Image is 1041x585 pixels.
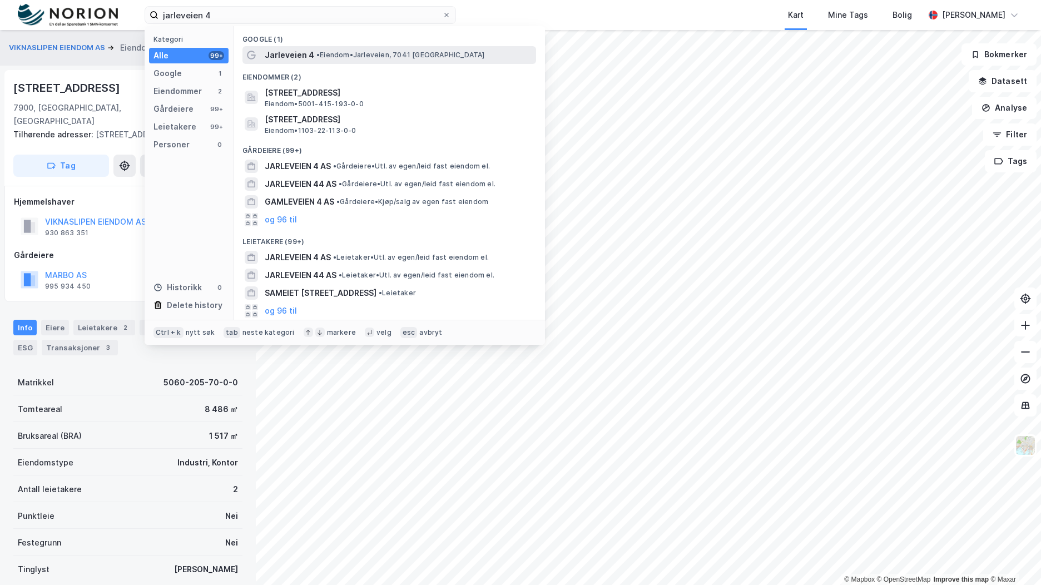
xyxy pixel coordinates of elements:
[985,532,1041,585] iframe: Chat Widget
[45,229,88,237] div: 930 863 351
[265,213,297,226] button: og 96 til
[877,576,931,583] a: OpenStreetMap
[18,429,82,443] div: Bruksareal (BRA)
[120,41,153,54] div: Eiendom
[102,342,113,353] div: 3
[942,8,1005,22] div: [PERSON_NAME]
[14,249,242,262] div: Gårdeiere
[339,271,342,279] span: •
[209,105,224,113] div: 99+
[153,281,202,294] div: Historikk
[174,563,238,576] div: [PERSON_NAME]
[153,67,182,80] div: Google
[376,328,391,337] div: velg
[177,456,238,469] div: Industri, Kontor
[205,403,238,416] div: 8 486 ㎡
[18,563,49,576] div: Tinglyst
[153,102,194,116] div: Gårdeiere
[265,286,376,300] span: SAMEIET [STREET_ADDRESS]
[225,509,238,523] div: Nei
[265,113,532,126] span: [STREET_ADDRESS]
[13,320,37,335] div: Info
[158,7,442,23] input: Søk på adresse, matrikkel, gårdeiere, leietakere eller personer
[983,123,1037,146] button: Filter
[209,122,224,131] div: 99+
[400,327,418,338] div: esc
[844,576,875,583] a: Mapbox
[985,150,1037,172] button: Tags
[18,509,54,523] div: Punktleie
[316,51,485,60] span: Eiendom • Jarleveien, 7041 [GEOGRAPHIC_DATA]
[153,35,229,43] div: Kategori
[828,8,868,22] div: Mine Tags
[265,269,336,282] span: JARLEVEIEN 44 AS
[333,253,336,261] span: •
[333,162,490,171] span: Gårdeiere • Utl. av egen/leid fast eiendom el.
[265,126,356,135] span: Eiendom • 1103-22-113-0-0
[153,120,196,133] div: Leietakere
[969,70,1037,92] button: Datasett
[215,140,224,149] div: 0
[336,197,340,206] span: •
[215,87,224,96] div: 2
[339,271,494,280] span: Leietaker • Utl. av egen/leid fast eiendom el.
[234,229,545,249] div: Leietakere (99+)
[13,340,37,355] div: ESG
[265,160,331,173] span: JARLEVEIEN 4 AS
[186,328,215,337] div: nytt søk
[9,42,107,53] button: VIKNASLIPEN EIENDOM AS
[18,403,62,416] div: Tomteareal
[41,320,69,335] div: Eiere
[153,327,184,338] div: Ctrl + k
[209,51,224,60] div: 99+
[265,195,334,209] span: GAMLEVEIEN 4 AS
[265,100,364,108] span: Eiendom • 5001-415-193-0-0
[18,536,61,549] div: Festegrunn
[788,8,804,22] div: Kart
[13,155,109,177] button: Tag
[234,137,545,157] div: Gårdeiere (99+)
[265,251,331,264] span: JARLEVEIEN 4 AS
[163,376,238,389] div: 5060-205-70-0-0
[893,8,912,22] div: Bolig
[209,429,238,443] div: 1 517 ㎡
[333,253,489,262] span: Leietaker • Utl. av egen/leid fast eiendom el.
[153,85,202,98] div: Eiendommer
[234,26,545,46] div: Google (1)
[234,64,545,84] div: Eiendommer (2)
[13,79,122,97] div: [STREET_ADDRESS]
[42,340,118,355] div: Transaksjoner
[265,177,336,191] span: JARLEVEIEN 44 AS
[153,138,190,151] div: Personer
[224,327,240,338] div: tab
[934,576,989,583] a: Improve this map
[985,532,1041,585] div: Kontrollprogram for chat
[140,320,181,335] div: Datasett
[13,128,234,141] div: [STREET_ADDRESS]
[18,483,82,496] div: Antall leietakere
[215,283,224,292] div: 0
[333,162,336,170] span: •
[419,328,442,337] div: avbryt
[265,48,314,62] span: Jarleveien 4
[18,456,73,469] div: Eiendomstype
[972,97,1037,119] button: Analyse
[327,328,356,337] div: markere
[961,43,1037,66] button: Bokmerker
[316,51,320,59] span: •
[379,289,382,297] span: •
[233,483,238,496] div: 2
[336,197,488,206] span: Gårdeiere • Kjøp/salg av egen fast eiendom
[265,86,532,100] span: [STREET_ADDRESS]
[120,322,131,333] div: 2
[339,180,342,188] span: •
[215,69,224,78] div: 1
[1015,435,1036,456] img: Z
[14,195,242,209] div: Hjemmelshaver
[242,328,295,337] div: neste kategori
[379,289,416,298] span: Leietaker
[18,4,118,27] img: norion-logo.80e7a08dc31c2e691866.png
[153,49,168,62] div: Alle
[18,376,54,389] div: Matrikkel
[167,299,222,312] div: Delete history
